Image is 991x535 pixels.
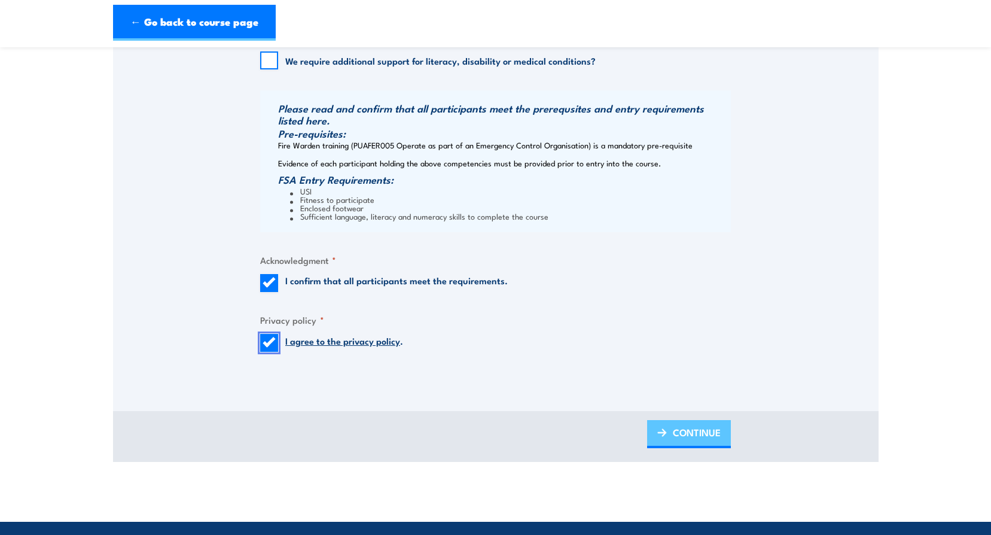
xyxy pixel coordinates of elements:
a: CONTINUE [647,420,731,448]
h3: FSA Entry Requirements: [278,174,728,186]
li: Fitness to participate [290,195,728,203]
label: . [285,334,403,352]
h3: Please read and confirm that all participants meet the prerequsites and entry requirements listed... [278,102,728,126]
h3: Pre-requisites: [278,127,728,139]
legend: Privacy policy [260,313,324,327]
li: Sufficient language, literacy and numeracy skills to complete the course [290,212,728,220]
label: I confirm that all participants meet the requirements. [285,274,508,292]
li: Enclosed footwear [290,203,728,212]
div: Fire Warden training (PUAFER005 Operate as part of an Emergency Control Organisation) is a mandat... [260,90,731,232]
li: USI [290,187,728,195]
a: ← Go back to course page [113,5,276,41]
legend: Acknowledgment [260,253,336,267]
label: We require additional support for literacy, disability or medical conditions? [285,54,596,66]
span: CONTINUE [673,417,721,448]
p: Evidence of each participant holding the above competencies must be provided prior to entry into ... [278,159,728,168]
a: I agree to the privacy policy [285,334,400,347]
